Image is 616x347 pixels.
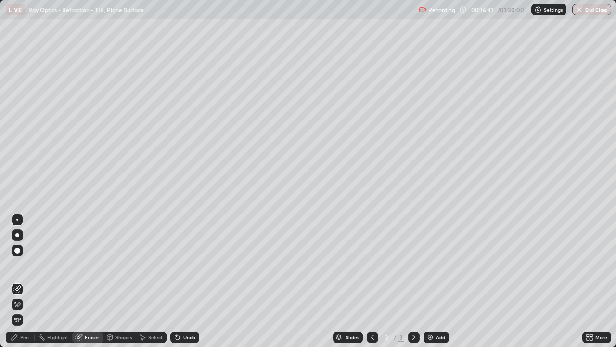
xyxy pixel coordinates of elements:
div: Undo [183,335,195,340]
div: 3 [398,333,404,342]
img: recording.375f2c34.svg [419,6,426,13]
img: add-slide-button [426,334,434,341]
button: End Class [572,4,611,15]
img: class-settings-icons [534,6,542,13]
div: Highlight [47,335,68,340]
div: Add [436,335,445,340]
span: Erase all [12,317,23,323]
p: LIVE [9,6,22,13]
p: Settings [544,7,563,12]
div: 3 [382,334,392,340]
img: end-class-cross [576,6,583,13]
div: Eraser [85,335,99,340]
div: Slides [346,335,359,340]
div: / [394,334,397,340]
div: More [595,335,607,340]
p: Recording [428,6,455,13]
div: Pen [20,335,29,340]
p: Ray Optics - Refraction - TIR, Plane Surface [28,6,144,13]
div: Shapes [115,335,132,340]
div: Select [148,335,163,340]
